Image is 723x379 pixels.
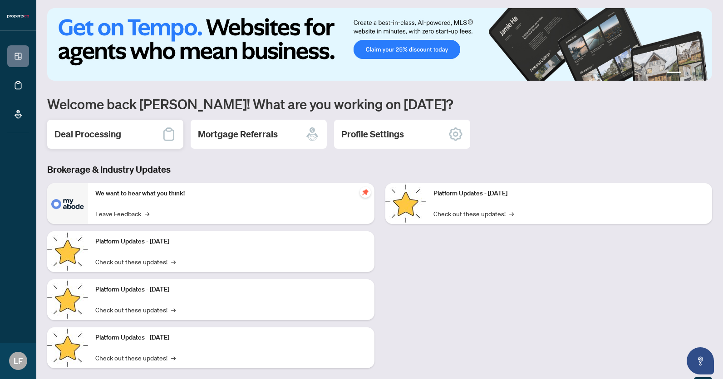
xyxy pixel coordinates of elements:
[699,72,703,75] button: 4
[47,8,712,81] img: Slide 0
[47,279,88,320] img: Platform Updates - July 21, 2025
[95,257,176,267] a: Check out these updates!→
[95,333,367,343] p: Platform Updates - [DATE]
[360,187,371,198] span: pushpin
[47,163,712,176] h3: Brokerage & Industry Updates
[47,327,88,368] img: Platform Updates - July 8, 2025
[171,353,176,363] span: →
[171,305,176,315] span: →
[667,72,681,75] button: 1
[198,128,278,141] h2: Mortgage Referrals
[95,209,149,219] a: Leave Feedback→
[47,95,712,112] h1: Welcome back [PERSON_NAME]! What are you working on [DATE]?
[433,189,705,199] p: Platform Updates - [DATE]
[95,237,367,247] p: Platform Updates - [DATE]
[95,305,176,315] a: Check out these updates!→
[47,183,88,224] img: We want to hear what you think!
[54,128,121,141] h2: Deal Processing
[171,257,176,267] span: →
[14,355,23,367] span: LF
[95,285,367,295] p: Platform Updates - [DATE]
[145,209,149,219] span: →
[687,347,714,374] button: Open asap
[341,128,404,141] h2: Profile Settings
[7,14,29,19] img: logo
[95,353,176,363] a: Check out these updates!→
[509,209,514,219] span: →
[685,72,689,75] button: 2
[385,183,426,224] img: Platform Updates - June 23, 2025
[433,209,514,219] a: Check out these updates!→
[95,189,367,199] p: We want to hear what you think!
[47,231,88,272] img: Platform Updates - September 16, 2025
[692,72,696,75] button: 3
